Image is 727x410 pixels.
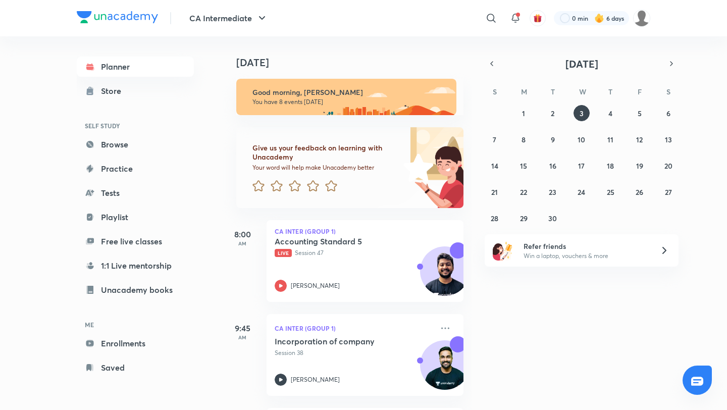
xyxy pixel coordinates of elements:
[515,158,532,174] button: September 15, 2025
[545,210,561,226] button: September 30, 2025
[291,281,340,290] p: [PERSON_NAME]
[222,322,263,334] h5: 9:45
[545,158,561,174] button: September 16, 2025
[222,334,263,340] p: AM
[602,158,618,174] button: September 18, 2025
[77,333,194,353] a: Enrollments
[77,134,194,155] a: Browse
[77,255,194,276] a: 1:1 Live mentorship
[565,57,598,71] span: [DATE]
[607,187,614,197] abbr: September 25, 2025
[545,131,561,147] button: September 9, 2025
[236,57,474,69] h4: [DATE]
[578,187,585,197] abbr: September 24, 2025
[291,375,340,384] p: [PERSON_NAME]
[77,280,194,300] a: Unacademy books
[275,249,292,257] span: Live
[252,143,400,162] h6: Give us your feedback on learning with Unacademy
[222,240,263,246] p: AM
[252,88,447,97] h6: Good morning, [PERSON_NAME]
[522,135,526,144] abbr: September 8, 2025
[579,87,586,96] abbr: Wednesday
[522,109,525,118] abbr: September 1, 2025
[632,158,648,174] button: September 19, 2025
[551,87,555,96] abbr: Tuesday
[548,214,557,223] abbr: September 30, 2025
[275,322,433,334] p: CA Inter (Group 1)
[275,336,400,346] h5: Incorporation of company
[607,135,613,144] abbr: September 11, 2025
[77,159,194,179] a: Practice
[421,346,469,394] img: Avatar
[530,10,546,26] button: avatar
[551,109,554,118] abbr: September 2, 2025
[660,105,677,121] button: September 6, 2025
[421,252,469,300] img: Avatar
[580,109,584,118] abbr: September 3, 2025
[493,240,513,261] img: referral
[515,210,532,226] button: September 29, 2025
[660,158,677,174] button: September 20, 2025
[574,131,590,147] button: September 10, 2025
[578,135,585,144] abbr: September 10, 2025
[491,214,498,223] abbr: September 28, 2025
[660,131,677,147] button: September 13, 2025
[578,161,585,171] abbr: September 17, 2025
[633,10,650,27] img: Jyoti
[520,214,528,223] abbr: September 29, 2025
[77,11,158,26] a: Company Logo
[551,135,555,144] abbr: September 9, 2025
[545,105,561,121] button: September 2, 2025
[665,187,672,197] abbr: September 27, 2025
[602,105,618,121] button: September 4, 2025
[77,316,194,333] h6: ME
[636,135,643,144] abbr: September 12, 2025
[549,161,556,171] abbr: September 16, 2025
[77,57,194,77] a: Planner
[665,135,672,144] abbr: September 13, 2025
[493,135,496,144] abbr: September 7, 2025
[491,161,498,171] abbr: September 14, 2025
[608,87,612,96] abbr: Thursday
[608,109,612,118] abbr: September 4, 2025
[252,164,400,172] p: Your word will help make Unacademy better
[252,98,447,106] p: You have 8 events [DATE]
[638,109,642,118] abbr: September 5, 2025
[666,87,670,96] abbr: Saturday
[515,105,532,121] button: September 1, 2025
[632,184,648,200] button: September 26, 2025
[636,187,643,197] abbr: September 26, 2025
[77,81,194,101] a: Store
[524,241,648,251] h6: Refer friends
[487,131,503,147] button: September 7, 2025
[632,131,648,147] button: September 12, 2025
[275,236,400,246] h5: Accounting Standard 5
[222,228,263,240] h5: 8:00
[275,228,455,234] p: CA Inter (Group 1)
[77,183,194,203] a: Tests
[275,348,433,357] p: Session 38
[491,187,498,197] abbr: September 21, 2025
[660,184,677,200] button: September 27, 2025
[77,207,194,227] a: Playlist
[549,187,556,197] abbr: September 23, 2025
[183,8,274,28] button: CA Intermediate
[487,158,503,174] button: September 14, 2025
[487,184,503,200] button: September 21, 2025
[632,105,648,121] button: September 5, 2025
[533,14,542,23] img: avatar
[664,161,672,171] abbr: September 20, 2025
[574,105,590,121] button: September 3, 2025
[666,109,670,118] abbr: September 6, 2025
[275,248,433,258] p: Session 47
[520,161,527,171] abbr: September 15, 2025
[487,210,503,226] button: September 28, 2025
[602,184,618,200] button: September 25, 2025
[515,131,532,147] button: September 8, 2025
[77,231,194,251] a: Free live classes
[493,87,497,96] abbr: Sunday
[638,87,642,96] abbr: Friday
[524,251,648,261] p: Win a laptop, vouchers & more
[236,79,456,115] img: morning
[520,187,527,197] abbr: September 22, 2025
